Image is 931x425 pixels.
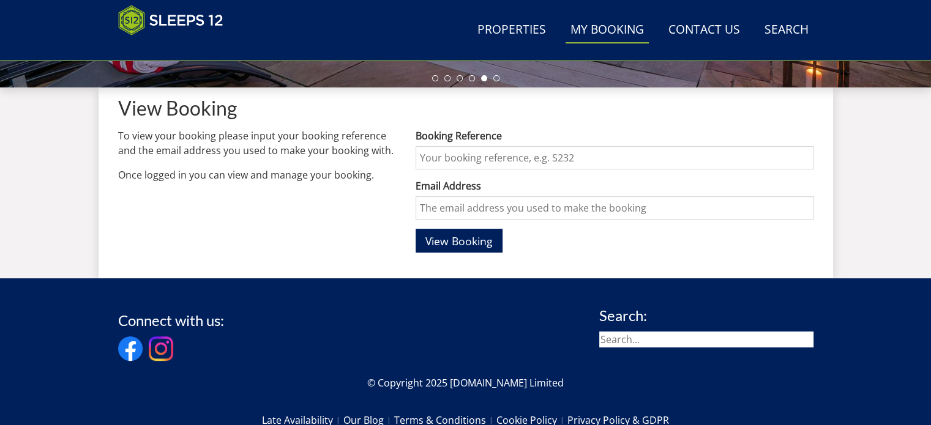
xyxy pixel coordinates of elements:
[416,196,813,220] input: The email address you used to make the booking
[118,336,143,361] img: Facebook
[118,5,223,35] img: Sleeps 12
[599,308,813,323] h3: Search:
[760,17,813,44] a: Search
[112,43,241,53] iframe: Customer reviews powered by Trustpilot
[416,146,813,169] input: Your booking reference, e.g. S232
[118,312,224,328] h3: Connect with us:
[425,234,493,248] span: View Booking
[118,168,397,182] p: Once logged in you can view and manage your booking.
[149,336,173,361] img: Instagram
[118,128,397,158] p: To view your booking please input your booking reference and the email address you used to make y...
[566,17,649,44] a: My Booking
[118,375,813,390] p: © Copyright 2025 [DOMAIN_NAME] Limited
[664,17,745,44] a: Contact Us
[599,331,813,347] input: Search...
[416,179,813,193] label: Email Address
[118,97,813,119] h1: View Booking
[473,17,551,44] a: Properties
[416,128,813,143] label: Booking Reference
[416,229,503,253] button: View Booking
